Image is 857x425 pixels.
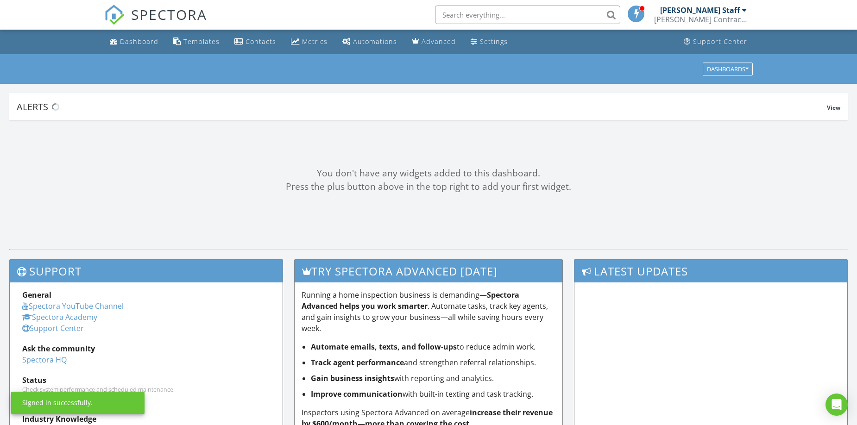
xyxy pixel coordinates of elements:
[170,33,223,50] a: Templates
[22,290,51,300] strong: General
[825,394,848,416] div: Open Intercom Messenger
[131,5,207,24] span: SPECTORA
[106,33,162,50] a: Dashboard
[22,323,84,333] a: Support Center
[707,66,749,72] div: Dashboards
[22,343,270,354] div: Ask the community
[302,289,555,334] p: Running a home inspection business is demanding— . Automate tasks, track key agents, and gain ins...
[22,398,93,407] div: Signed in successfully.
[311,341,555,352] li: to reduce admin work.
[104,12,207,32] a: SPECTORA
[660,6,740,15] div: [PERSON_NAME] Staff
[574,260,847,282] h3: Latest Updates
[311,373,555,384] li: with reporting and analytics.
[17,100,827,113] div: Alerts
[9,167,848,180] div: You don't have any widgets added to this dashboard.
[654,15,747,24] div: Aldana Contracting LLC
[22,386,270,393] div: Check system performance and scheduled maintenance.
[311,373,394,383] strong: Gain business insights
[246,37,276,46] div: Contacts
[104,5,125,25] img: The Best Home Inspection Software - Spectora
[9,180,848,194] div: Press the plus button above in the top right to add your first widget.
[827,104,840,112] span: View
[680,33,751,50] a: Support Center
[311,357,404,368] strong: Track agent performance
[311,388,555,400] li: with built-in texting and task tracking.
[183,37,220,46] div: Templates
[22,375,270,386] div: Status
[422,37,456,46] div: Advanced
[22,355,67,365] a: Spectora HQ
[10,260,283,282] h3: Support
[120,37,158,46] div: Dashboard
[22,312,97,322] a: Spectora Academy
[295,260,562,282] h3: Try spectora advanced [DATE]
[480,37,508,46] div: Settings
[693,37,747,46] div: Support Center
[311,389,403,399] strong: Improve communication
[22,413,270,425] div: Industry Knowledge
[703,62,753,75] button: Dashboards
[287,33,331,50] a: Metrics
[408,33,460,50] a: Advanced
[435,6,620,24] input: Search everything...
[311,342,457,352] strong: Automate emails, texts, and follow-ups
[339,33,401,50] a: Automations (Basic)
[311,357,555,368] li: and strengthen referral relationships.
[353,37,397,46] div: Automations
[302,290,519,311] strong: Spectora Advanced helps you work smarter
[467,33,511,50] a: Settings
[22,301,124,311] a: Spectora YouTube Channel
[231,33,280,50] a: Contacts
[302,37,328,46] div: Metrics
